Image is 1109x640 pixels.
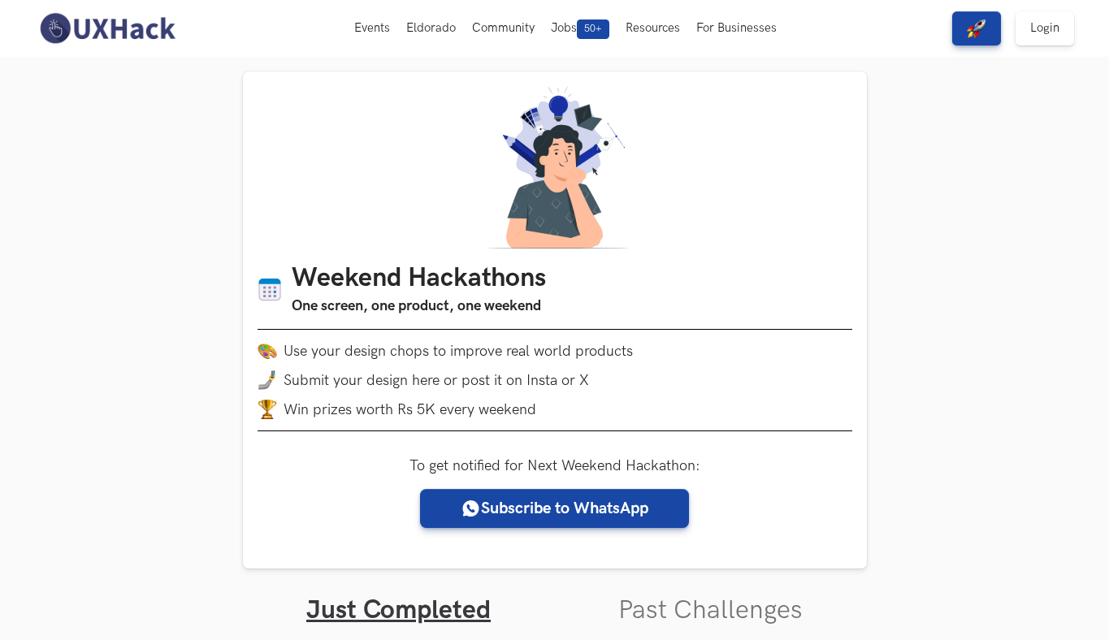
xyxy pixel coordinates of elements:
h1: Weekend Hackathons [292,263,546,295]
img: UXHack-logo.png [35,11,180,45]
img: trophy.png [258,400,277,419]
label: To get notified for Next Weekend Hackathon: [409,457,700,474]
img: mobile-in-hand.png [258,370,277,390]
img: Calendar icon [258,277,282,302]
a: Just Completed [306,595,491,626]
img: rocket [967,19,986,38]
span: 50+ [577,19,609,39]
a: Login [1016,11,1074,45]
ul: Tabs Interface [243,569,867,626]
img: A designer thinking [477,86,633,249]
a: Past Challenges [618,595,803,626]
h3: One screen, one product, one weekend [292,295,546,318]
span: Submit your design here or post it on Insta or X [284,372,589,389]
li: Win prizes worth Rs 5K every weekend [258,400,852,419]
img: palette.png [258,341,277,361]
a: Subscribe to WhatsApp [420,489,689,528]
li: Use your design chops to improve real world products [258,341,852,361]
